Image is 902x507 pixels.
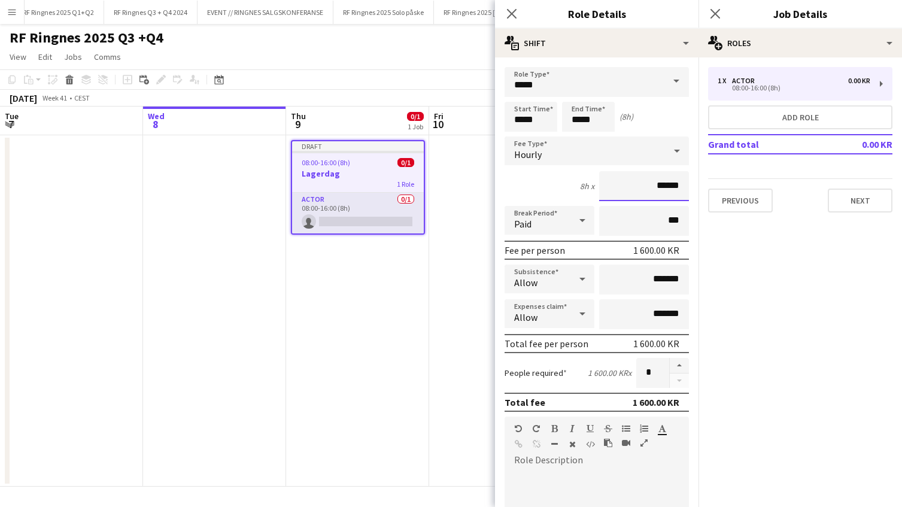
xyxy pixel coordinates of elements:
button: Fullscreen [640,438,648,448]
div: 1 600.00 KR [633,338,679,350]
button: Bold [550,424,558,433]
button: RF Ringnes 2025 Solo påske [333,1,434,24]
button: HTML Code [586,439,594,449]
div: 08:00-16:00 (8h) [718,85,870,91]
h3: Job Details [698,6,902,22]
app-card-role: Actor0/108:00-16:00 (8h) [292,193,424,233]
h3: Lagerdag [292,168,424,179]
span: 1 Role [397,180,414,189]
button: Strikethrough [604,424,612,433]
div: (8h) [619,111,633,122]
div: 8h x [580,181,594,192]
div: Draft [292,141,424,151]
div: 1 600.00 KR [633,244,679,256]
span: Allow [514,311,537,323]
div: Shift [495,29,698,57]
button: Clear Formatting [568,439,576,449]
span: Week 41 [40,93,69,102]
button: Insert video [622,438,630,448]
button: Add role [708,105,892,129]
button: Increase [670,358,689,374]
span: 10 [432,117,444,131]
button: Previous [708,189,773,212]
button: Horizontal Line [550,439,558,449]
div: Total fee per person [505,338,588,350]
span: Comms [94,51,121,62]
button: Unordered List [622,424,630,433]
h3: Role Details [495,6,698,22]
button: Text Color [658,424,666,433]
span: View [10,51,26,62]
span: Hourly [514,148,542,160]
span: Edit [38,51,52,62]
div: Fee per person [505,244,565,256]
div: 1 Job [408,122,423,131]
span: 0/1 [407,112,424,121]
span: Allow [514,277,537,289]
app-job-card: Draft08:00-16:00 (8h)0/1Lagerdag1 RoleActor0/108:00-16:00 (8h) [291,140,425,235]
span: 0/1 [397,158,414,167]
button: Next [828,189,892,212]
td: Grand total [708,135,822,154]
a: Comms [89,49,126,65]
span: 9 [289,117,306,131]
div: 1 600.00 KR [633,396,679,408]
a: Edit [34,49,57,65]
div: Roles [698,29,902,57]
div: CEST [74,93,90,102]
div: [DATE] [10,92,37,104]
label: People required [505,368,567,378]
button: Italic [568,424,576,433]
span: Wed [148,111,165,122]
a: Jobs [59,49,87,65]
span: Tue [5,111,19,122]
span: 08:00-16:00 (8h) [302,158,350,167]
button: RF Ringnes Q3 + Q4 2024 [104,1,198,24]
span: 8 [146,117,165,131]
div: 0.00 KR [848,77,870,85]
button: Undo [514,424,523,433]
button: Ordered List [640,424,648,433]
td: 0.00 KR [822,135,892,154]
span: Fri [434,111,444,122]
button: RF Ringnes 2025 Q1+Q2 [13,1,104,24]
button: RF Ringnes 2025 [GEOGRAPHIC_DATA] on-tour [434,1,593,24]
button: EVENT // RINGNES SALGSKONFERANSE [198,1,333,24]
span: Paid [514,218,532,230]
span: Jobs [64,51,82,62]
span: 7 [3,117,19,131]
a: View [5,49,31,65]
button: Redo [532,424,540,433]
div: 1 x [718,77,732,85]
div: Total fee [505,396,545,408]
div: 1 600.00 KR x [588,368,631,378]
span: Thu [291,111,306,122]
button: Underline [586,424,594,433]
div: Actor [732,77,760,85]
h1: RF Ringnes 2025 Q3 +Q4 [10,29,163,47]
button: Paste as plain text [604,438,612,448]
